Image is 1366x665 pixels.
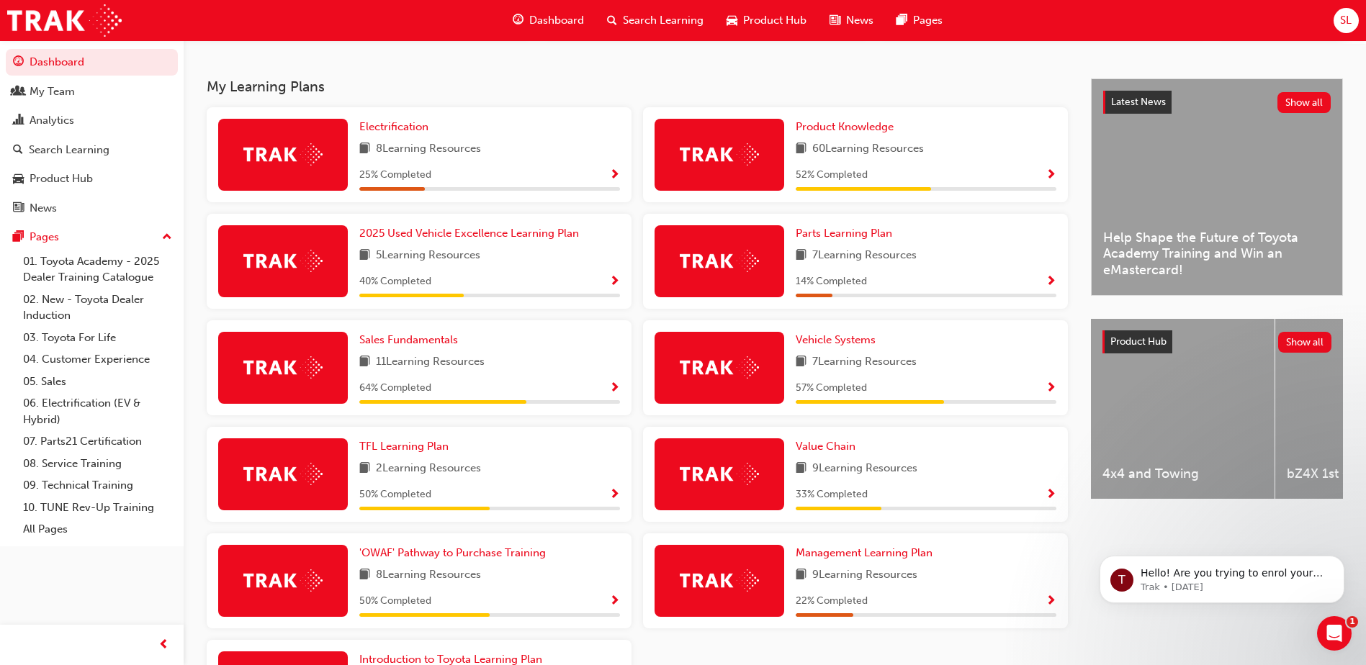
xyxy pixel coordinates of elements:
[29,142,109,158] div: Search Learning
[359,438,454,455] a: TFL Learning Plan
[359,380,431,397] span: 64 % Completed
[609,592,620,610] button: Show Progress
[513,12,524,30] span: guage-icon
[830,12,840,30] span: news-icon
[1046,592,1056,610] button: Show Progress
[1334,8,1359,33] button: SL
[812,566,917,584] span: 9 Learning Resources
[812,140,924,158] span: 60 Learning Resources
[17,327,178,349] a: 03. Toyota For Life
[63,55,248,68] p: Message from Trak, sent 28w ago
[609,489,620,502] span: Show Progress
[1046,379,1056,397] button: Show Progress
[30,171,93,187] div: Product Hub
[359,273,431,290] span: 40 % Completed
[796,438,861,455] a: Value Chain
[376,353,485,371] span: 11 Learning Resources
[376,460,481,478] span: 2 Learning Resources
[812,247,917,265] span: 7 Learning Resources
[207,78,1068,95] h3: My Learning Plans
[818,6,885,35] a: news-iconNews
[796,119,899,135] a: Product Knowledge
[796,227,892,240] span: Parts Learning Plan
[359,225,585,242] a: 2025 Used Vehicle Excellence Learning Plan
[1046,595,1056,608] span: Show Progress
[680,463,759,485] img: Trak
[1091,319,1275,499] a: 4x4 and Towing
[13,86,24,99] span: people-icon
[796,120,894,133] span: Product Knowledge
[812,460,917,478] span: 9 Learning Resources
[359,566,370,584] span: book-icon
[6,107,178,134] a: Analytics
[796,140,806,158] span: book-icon
[30,83,75,100] div: My Team
[609,379,620,397] button: Show Progress
[796,353,806,371] span: book-icon
[796,593,868,610] span: 22 % Completed
[680,143,759,166] img: Trak
[501,6,596,35] a: guage-iconDashboard
[63,42,245,111] span: Hello! Are you trying to enrol your staff in a face to face training session? Check out the video...
[17,392,178,430] a: 06. Electrification (EV & Hybrid)
[13,56,24,69] span: guage-icon
[13,144,23,157] span: search-icon
[17,430,178,453] a: 07. Parts21 Certification
[6,166,178,192] a: Product Hub
[17,348,178,371] a: 04. Customer Experience
[359,545,552,561] a: 'OWAF' Pathway to Purchase Training
[846,12,873,29] span: News
[1340,12,1352,29] span: SL
[376,247,480,265] span: 5 Learning Resources
[359,440,449,453] span: TFL Learning Plan
[13,114,24,127] span: chart-icon
[609,273,620,291] button: Show Progress
[1046,166,1056,184] button: Show Progress
[1091,78,1343,296] a: Latest NewsShow allHelp Shape the Future of Toyota Academy Training and Win an eMastercard!
[796,460,806,478] span: book-icon
[17,250,178,289] a: 01. Toyota Academy - 2025 Dealer Training Catalogue
[6,49,178,76] a: Dashboard
[6,137,178,163] a: Search Learning
[17,474,178,497] a: 09. Technical Training
[359,487,431,503] span: 50 % Completed
[13,202,24,215] span: news-icon
[158,636,169,654] span: prev-icon
[359,247,370,265] span: book-icon
[359,593,431,610] span: 50 % Completed
[680,569,759,592] img: Trak
[17,371,178,393] a: 05. Sales
[162,228,172,247] span: up-icon
[243,250,323,272] img: Trak
[1046,169,1056,182] span: Show Progress
[680,250,759,272] img: Trak
[609,382,620,395] span: Show Progress
[243,569,323,592] img: Trak
[796,546,933,559] span: Management Learning Plan
[796,380,867,397] span: 57 % Completed
[243,356,323,379] img: Trak
[1046,382,1056,395] span: Show Progress
[30,229,59,245] div: Pages
[359,140,370,158] span: book-icon
[796,566,806,584] span: book-icon
[727,12,737,30] span: car-icon
[715,6,818,35] a: car-iconProduct Hub
[796,333,876,346] span: Vehicle Systems
[1277,92,1331,113] button: Show all
[6,224,178,250] button: Pages
[243,463,323,485] img: Trak
[1278,332,1332,353] button: Show all
[6,195,178,222] a: News
[17,453,178,475] a: 08. Service Training
[1078,525,1366,626] iframe: Intercom notifications message
[1110,335,1167,348] span: Product Hub
[607,12,617,30] span: search-icon
[680,356,759,379] img: Trak
[359,353,370,371] span: book-icon
[885,6,954,35] a: pages-iconPages
[1347,616,1358,628] span: 1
